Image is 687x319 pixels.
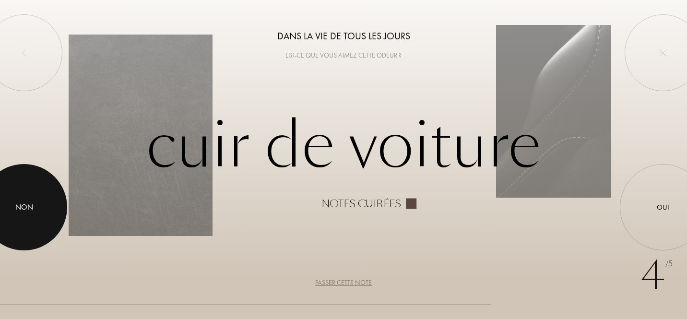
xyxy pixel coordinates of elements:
span: /5 [665,259,673,270]
div: Cuir de Voiture [69,110,618,209]
img: left_onboard.svg [20,49,28,57]
div: Non [15,201,33,213]
div: Passer cette note [315,278,372,288]
img: quit_onboard.svg [659,49,667,57]
div: 4 [640,247,673,305]
div: Oui [657,202,669,213]
div: Notes cuirées [321,198,401,209]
